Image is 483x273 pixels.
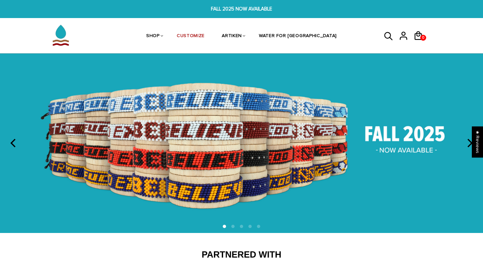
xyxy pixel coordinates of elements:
[149,5,334,13] span: FALL 2025 NOW AVAILABLE
[7,136,21,151] button: previous
[177,19,205,54] a: CUSTOMIZE
[472,126,483,157] div: Click to open Judge.me floating reviews tab
[259,19,337,54] a: WATER FOR [GEOGRAPHIC_DATA]
[421,33,426,42] span: 0
[54,249,429,261] h2: Partnered With
[413,43,428,44] a: 0
[222,19,242,54] a: ARTIKEN
[462,136,476,151] button: next
[146,19,160,54] a: SHOP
